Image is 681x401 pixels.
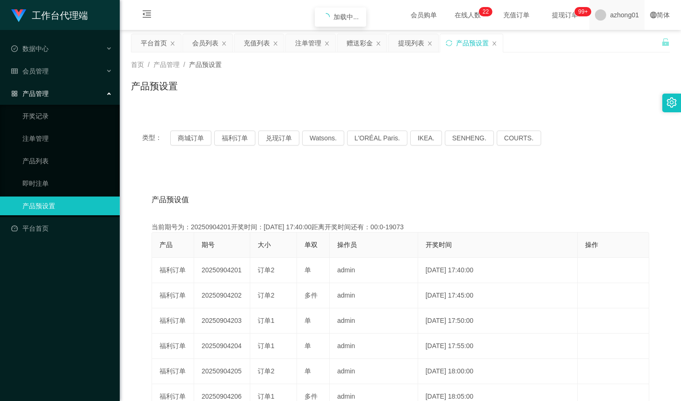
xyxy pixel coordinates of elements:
span: 单 [304,266,311,274]
span: 多件 [304,292,318,299]
h1: 产品预设置 [131,79,178,93]
span: 数据中心 [11,45,49,52]
td: 20250904201 [194,258,250,283]
span: 单 [304,342,311,350]
button: 兑现订单 [258,131,299,146]
span: 在线人数 [450,12,485,18]
span: 提现订单 [547,12,583,18]
div: 赠送彩金 [347,34,373,52]
span: 首页 [131,61,144,68]
td: 福利订单 [152,258,194,283]
td: [DATE] 17:40:00 [418,258,578,283]
a: 即时注单 [22,174,112,193]
button: 福利订单 [214,131,255,146]
div: 注单管理 [295,34,321,52]
i: 图标: appstore-o [11,90,18,97]
div: 当前期号为：20250904201开奖时间：[DATE] 17:40:00距离开奖时间还有：00:0-19073 [152,222,649,232]
i: 图标: global [650,12,657,18]
div: 充值列表 [244,34,270,52]
td: admin [330,334,418,359]
td: [DATE] 17:50:00 [418,308,578,334]
span: 单 [304,367,311,375]
td: [DATE] 17:55:00 [418,334,578,359]
a: 注单管理 [22,129,112,148]
td: admin [330,283,418,308]
span: 期号 [202,241,215,248]
sup: 22 [479,7,493,16]
button: SENHENG. [445,131,494,146]
span: 产品管理 [153,61,180,68]
i: 图标: close [492,41,497,46]
span: 订单2 [258,266,275,274]
td: 福利订单 [152,334,194,359]
div: 平台首页 [141,34,167,52]
a: 开奖记录 [22,107,112,125]
span: 订单2 [258,292,275,299]
span: 操作员 [337,241,357,248]
span: 订单2 [258,367,275,375]
a: 产品列表 [22,152,112,170]
i: 图标: close [427,41,433,46]
span: 充值订单 [499,12,534,18]
span: 操作 [585,241,598,248]
td: 20250904204 [194,334,250,359]
td: 福利订单 [152,283,194,308]
td: 福利订单 [152,359,194,384]
span: / [183,61,185,68]
i: 图标: close [170,41,175,46]
a: 工作台代理端 [11,11,88,19]
button: IKEA. [410,131,442,146]
a: 图标: dashboard平台首页 [11,219,112,238]
i: 图标: close [221,41,227,46]
span: 开奖时间 [426,241,452,248]
td: 20250904202 [194,283,250,308]
td: 福利订单 [152,308,194,334]
i: 图标: sync [446,40,452,46]
span: 订单1 [258,342,275,350]
span: 多件 [304,393,318,400]
button: COURTS. [497,131,541,146]
td: 20250904205 [194,359,250,384]
i: 图标: close [324,41,330,46]
button: 商城订单 [170,131,211,146]
p: 2 [485,7,489,16]
span: 订单1 [258,317,275,324]
td: admin [330,258,418,283]
td: 20250904203 [194,308,250,334]
td: [DATE] 17:45:00 [418,283,578,308]
span: 类型： [142,131,170,146]
span: 单 [304,317,311,324]
i: icon: loading [322,13,330,21]
i: 图标: menu-fold [131,0,163,30]
div: 产品预设置 [456,34,489,52]
img: logo.9652507e.png [11,9,26,22]
sup: 1074 [574,7,591,16]
i: 图标: close [376,41,381,46]
h1: 工作台代理端 [32,0,88,30]
i: 图标: check-circle-o [11,45,18,52]
a: 产品预设置 [22,197,112,215]
i: 图标: unlock [661,38,670,46]
span: 单双 [304,241,318,248]
button: Watsons. [302,131,344,146]
div: 会员列表 [192,34,218,52]
span: 加载中... [333,13,359,21]
span: 产品 [159,241,173,248]
div: 提现列表 [398,34,424,52]
td: [DATE] 18:00:00 [418,359,578,384]
span: / [148,61,150,68]
span: 订单1 [258,393,275,400]
span: 产品预设值 [152,194,189,205]
span: 产品预设置 [189,61,222,68]
i: 图标: close [273,41,278,46]
td: admin [330,359,418,384]
td: admin [330,308,418,334]
span: 产品管理 [11,90,49,97]
i: 图标: setting [667,97,677,108]
span: 大小 [258,241,271,248]
button: L'ORÉAL Paris. [347,131,407,146]
p: 2 [483,7,486,16]
span: 会员管理 [11,67,49,75]
i: 图标: table [11,68,18,74]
